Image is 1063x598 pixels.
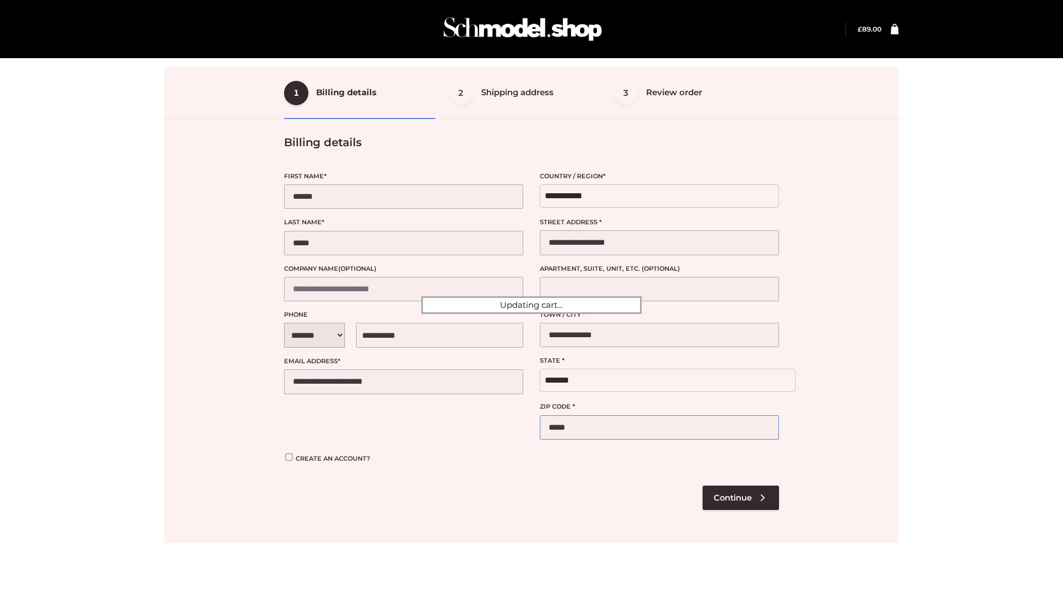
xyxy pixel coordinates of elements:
span: £ [858,25,862,33]
div: Updating cart... [421,296,642,314]
img: Schmodel Admin 964 [440,7,606,51]
a: £89.00 [858,25,881,33]
bdi: 89.00 [858,25,881,33]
